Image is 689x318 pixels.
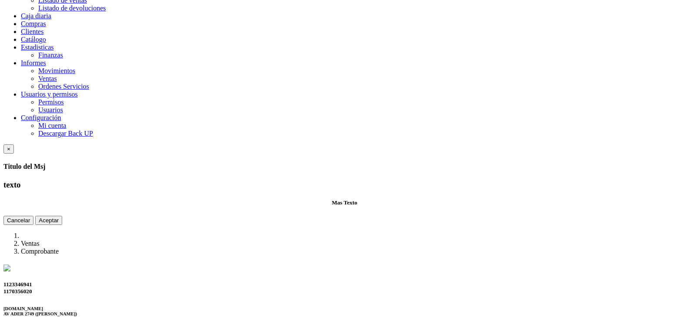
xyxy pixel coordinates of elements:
[35,216,62,225] button: Aceptar
[38,83,89,90] a: Ordenes Servicios
[3,264,10,271] img: 15ec80cb8f772e35c0579ae6ae841c79.jpg
[38,67,75,74] a: Movimientos
[21,90,78,98] a: Usuarios y permisos
[21,240,686,248] li: Ventas
[21,36,46,43] a: Catálogo
[38,122,66,129] a: Mi cuenta
[21,248,686,255] li: Comprobante
[38,106,63,114] a: Usuarios
[7,146,10,152] span: ×
[21,59,46,67] a: Informes
[3,144,14,154] button: Close
[21,44,54,51] a: Estadisticas
[38,130,93,137] a: Descargar Back UP
[38,98,64,106] a: Permisos
[3,163,686,171] h4: Titulo del Msj
[3,306,686,316] h6: [DOMAIN_NAME] AV ADER 2749 ([PERSON_NAME])
[3,216,33,225] button: Cancelar
[21,114,61,121] a: Configuración
[21,20,46,27] a: Compras
[38,75,57,82] a: Ventas
[3,180,686,190] h3: texto
[21,28,43,35] a: Clientes
[3,199,686,206] h5: Mas Texto
[21,12,51,20] a: Caja diaria
[38,4,106,12] a: Listado de devoluciones
[3,281,686,295] h5: 1123346941 1170356020
[38,51,63,59] a: Finanzas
